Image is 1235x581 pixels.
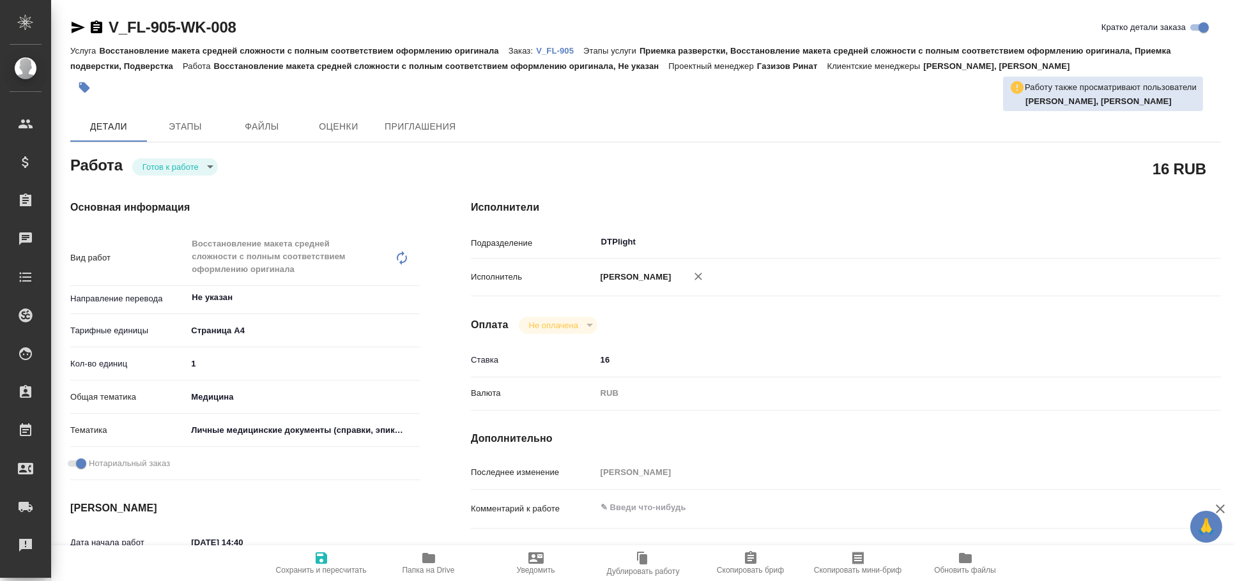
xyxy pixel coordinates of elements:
[471,200,1221,215] h4: Исполнители
[517,566,555,575] span: Уведомить
[187,354,420,373] input: ✎ Введи что-нибудь
[482,545,590,581] button: Уведомить
[78,119,139,135] span: Детали
[684,262,712,290] button: Удалить исполнителя
[99,46,508,56] p: Восстановление макета средней сложности с полным соответствием оформлению оригинала
[1025,95,1197,108] p: Ямковенко Вера, Васильева Ольга
[471,354,596,366] p: Ставка
[471,502,596,515] p: Комментарий к работе
[1151,241,1154,243] button: Open
[276,566,367,575] span: Сохранить и пересчитать
[471,317,509,333] h4: Оплата
[519,317,597,334] div: Готов к работе
[471,466,596,479] p: Последнее изменение
[471,387,596,400] p: Валюта
[697,545,804,581] button: Скопировать бриф
[70,501,420,516] h4: [PERSON_NAME]
[607,567,680,576] span: Дублировать работу
[187,533,298,552] input: ✎ Введи что-нибудь
[70,391,187,404] p: Общая тематика
[132,158,218,176] div: Готов к работе
[471,237,596,250] p: Подразделение
[596,351,1159,369] input: ✎ Введи что-нибудь
[70,358,187,370] p: Кол-во единиц
[139,162,203,172] button: Готов к работе
[583,46,640,56] p: Этапы услуги
[70,424,187,437] p: Тематика
[70,73,98,102] button: Добавить тэг
[70,46,99,56] p: Услуга
[509,46,536,56] p: Заказ:
[471,431,1221,446] h4: Дополнительно
[70,252,187,264] p: Вид работ
[596,271,671,283] p: [PERSON_NAME]
[596,382,1159,404] div: RUB
[403,566,455,575] span: Папка на Drive
[1025,96,1172,106] b: [PERSON_NAME], [PERSON_NAME]
[70,153,123,176] h2: Работа
[471,271,596,283] p: Исполнитель
[70,324,187,337] p: Тарифные единицы
[375,545,482,581] button: Папка на Drive
[385,119,456,135] span: Приглашения
[308,119,369,135] span: Оценки
[590,545,697,581] button: Дублировать работу
[70,20,86,35] button: Скопировать ссылку для ЯМессенджера
[187,419,420,441] div: Личные медицинские документы (справки, эпикризы)
[536,45,583,56] a: V_FL-905
[187,386,420,408] div: Медицина
[187,320,420,342] div: Страница А4
[934,566,996,575] span: Обновить файлы
[827,61,924,71] p: Клиентские менеджеры
[70,46,1171,71] p: Приемка разверстки, Восстановление макета средней сложности с полным соответствием оформлению ори...
[912,545,1019,581] button: Обновить файлы
[70,200,420,215] h4: Основная информация
[923,61,1079,71] p: [PERSON_NAME], [PERSON_NAME]
[109,19,236,36] a: V_FL-905-WK-008
[1101,21,1186,34] span: Кратко детали заказа
[1195,513,1217,540] span: 🙏
[668,61,756,71] p: Проектный менеджер
[413,296,415,299] button: Open
[89,457,170,470] span: Нотариальный заказ
[525,320,582,331] button: Не оплачена
[155,119,216,135] span: Этапы
[717,566,784,575] span: Скопировать бриф
[183,61,214,71] p: Работа
[596,463,1159,481] input: Пустое поле
[1190,511,1222,543] button: 🙏
[89,20,104,35] button: Скопировать ссылку
[1025,81,1197,94] p: Работу также просматривают пользователи
[70,536,187,549] p: Дата начала работ
[536,46,583,56] p: V_FL-905
[214,61,669,71] p: Восстановление макета средней сложности с полным соответствием оформлению оригинала, Не указан
[814,566,901,575] span: Скопировать мини-бриф
[268,545,375,581] button: Сохранить и пересчитать
[70,292,187,305] p: Направление перевода
[757,61,827,71] p: Газизов Ринат
[231,119,293,135] span: Файлы
[1153,158,1206,179] h2: 16 RUB
[804,545,912,581] button: Скопировать мини-бриф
